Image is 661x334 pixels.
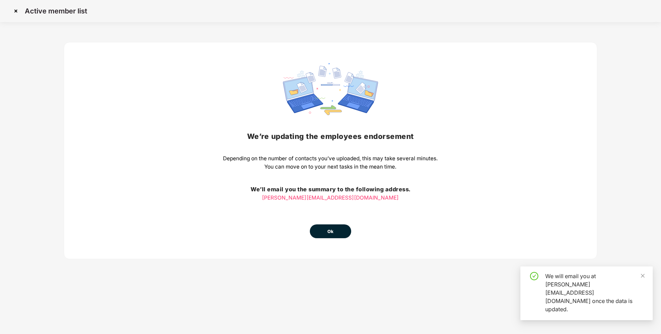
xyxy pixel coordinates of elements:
p: Depending on the number of contacts you’ve uploaded, this may take several minutes. [223,154,438,163]
h3: We’ll email you the summary to the following address. [223,185,438,194]
button: Ok [310,224,351,238]
img: svg+xml;base64,PHN2ZyBpZD0iRGF0YV9zeW5jaW5nIiB4bWxucz0iaHR0cDovL3d3dy53My5vcmcvMjAwMC9zdmciIHdpZH... [283,63,378,115]
p: Active member list [25,7,87,15]
p: [PERSON_NAME][EMAIL_ADDRESS][DOMAIN_NAME] [223,194,438,202]
span: Ok [327,228,334,235]
span: check-circle [530,272,538,280]
img: svg+xml;base64,PHN2ZyBpZD0iQ3Jvc3MtMzJ4MzIiIHhtbG5zPSJodHRwOi8vd3d3LnczLm9yZy8yMDAwL3N2ZyIgd2lkdG... [10,6,21,17]
h2: We’re updating the employees endorsement [223,131,438,142]
p: You can move on to your next tasks in the mean time. [223,163,438,171]
div: We will email you at [PERSON_NAME][EMAIL_ADDRESS][DOMAIN_NAME] once the data is updated. [545,272,644,313]
span: close [640,273,645,278]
